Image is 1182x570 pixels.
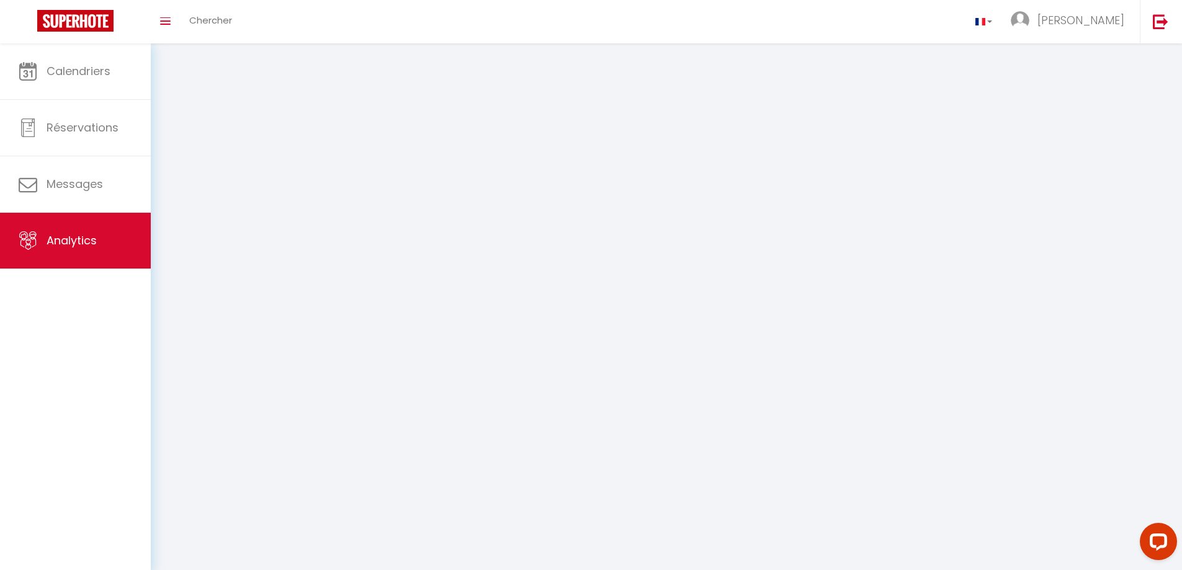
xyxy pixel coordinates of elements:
[47,176,103,192] span: Messages
[47,233,97,248] span: Analytics
[1130,518,1182,570] iframe: LiveChat chat widget
[37,10,114,32] img: Super Booking
[47,63,110,79] span: Calendriers
[1153,14,1168,29] img: logout
[1011,11,1029,30] img: ...
[47,120,119,135] span: Réservations
[1037,12,1124,28] span: [PERSON_NAME]
[189,14,232,27] span: Chercher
